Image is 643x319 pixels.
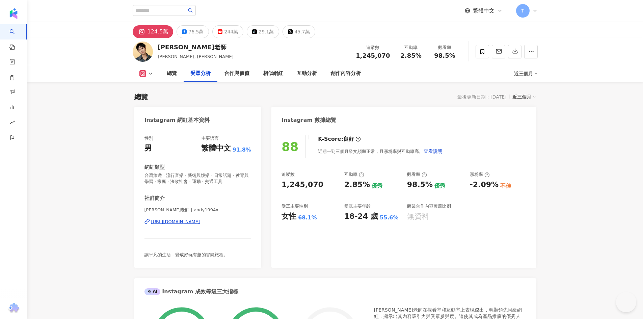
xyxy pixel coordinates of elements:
img: chrome extension [7,303,20,314]
div: 244萬 [224,27,238,36]
div: 網紅類型 [144,164,165,171]
div: 98.5% [407,180,433,190]
div: 76.5萬 [188,27,204,36]
div: 近期一到三個月發文頻率正常，且漲粉率與互動率高。 [318,144,443,158]
a: [URL][DOMAIN_NAME] [144,219,251,225]
div: 受眾主要年齡 [344,203,371,209]
div: 良好 [343,135,354,143]
iframe: Help Scout Beacon - Open [616,292,636,312]
div: Instagram 數據總覽 [282,116,336,124]
button: 76.5萬 [177,25,209,38]
div: 受眾分析 [190,70,211,78]
div: 追蹤數 [356,44,390,51]
div: 近三個月 [512,92,536,101]
div: 1,245,070 [282,180,323,190]
div: 最後更新日期：[DATE] [457,94,506,100]
div: 18-24 歲 [344,211,378,222]
button: 45.7萬 [283,25,315,38]
span: search [188,8,193,13]
span: 2.85% [400,52,421,59]
img: KOL Avatar [133,42,153,62]
div: 追蹤數 [282,171,295,178]
div: 商業合作內容覆蓋比例 [407,203,451,209]
button: 244萬 [212,25,243,38]
div: 68.1% [298,214,317,221]
span: [PERSON_NAME]老師 | andy1994x [144,207,251,213]
div: 互動分析 [297,70,317,78]
div: 優秀 [434,182,445,190]
button: 查看說明 [423,144,443,158]
div: 女性 [282,211,296,222]
div: 合作與價值 [224,70,249,78]
span: 1,245,070 [356,52,390,59]
div: 相似網紅 [263,70,283,78]
div: AI [144,288,161,295]
a: search [9,24,23,51]
span: 讓平凡的生活，變成好玩有趣的冒險旅程。 [144,252,228,257]
span: 98.5% [434,52,455,59]
div: 近三個月 [514,68,538,79]
div: 創作內容分析 [330,70,361,78]
div: 29.1萬 [259,27,274,36]
span: rise [9,116,15,131]
div: Instagram 成效等級三大指標 [144,288,238,295]
span: 查看說明 [424,149,443,154]
div: 主要語言 [201,135,219,141]
div: -2.09% [470,180,499,190]
span: 91.8% [233,146,251,154]
span: [PERSON_NAME], [PERSON_NAME] [158,54,234,59]
span: T [521,7,524,15]
div: 男 [144,143,152,154]
div: 互動率 [398,44,424,51]
div: Instagram 網紅基本資料 [144,116,210,124]
div: 45.7萬 [294,27,310,36]
div: 55.6% [380,214,399,221]
div: 無資料 [407,211,429,222]
div: 繁體中文 [201,143,231,154]
div: 總覽 [167,70,177,78]
div: 受眾主要性別 [282,203,308,209]
div: 性別 [144,135,153,141]
span: 繁體中文 [473,7,494,15]
span: 台灣旅遊 · 流行音樂 · 藝術與娛樂 · 日常話題 · 教育與學習 · 家庭 · 法政社會 · 運動 · 交通工具 [144,172,251,185]
div: 優秀 [372,182,382,190]
div: 不佳 [500,182,511,190]
div: 觀看率 [407,171,427,178]
button: 29.1萬 [247,25,279,38]
div: 漲粉率 [470,171,490,178]
img: logo icon [8,8,19,19]
div: 社群簡介 [144,195,165,202]
div: [URL][DOMAIN_NAME] [151,219,200,225]
div: K-Score : [318,135,361,143]
div: 2.85% [344,180,370,190]
div: 總覽 [134,92,148,102]
div: [PERSON_NAME]老師 [158,43,234,51]
div: 124.5萬 [148,27,168,36]
div: 88 [282,140,298,154]
div: 互動率 [344,171,364,178]
div: 觀看率 [432,44,458,51]
button: 124.5萬 [133,25,173,38]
